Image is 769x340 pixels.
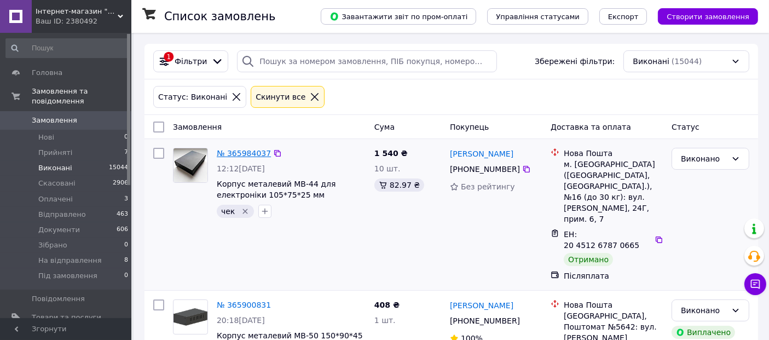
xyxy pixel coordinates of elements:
[374,164,401,173] span: 10 шт.
[38,132,54,142] span: Нові
[32,87,131,106] span: Замовлення та повідомлення
[113,178,128,188] span: 2906
[32,294,85,304] span: Повідомлення
[38,194,73,204] span: Оплачені
[117,225,128,235] span: 606
[374,178,424,192] div: 82.97 ₴
[461,182,515,191] span: Без рейтингу
[658,8,758,25] button: Створити замовлення
[217,180,336,199] a: Корпус металевий MB-44 для електроніки 105*75*25 мм
[374,123,395,131] span: Cума
[450,148,513,159] a: [PERSON_NAME]
[32,116,77,125] span: Замовлення
[237,50,497,72] input: Пошук за номером замовлення, ПІБ покупця, номером телефону, Email, номером накладної
[647,11,758,20] a: Створити замовлення
[217,301,271,309] a: № 365900831
[374,301,400,309] span: 408 ₴
[744,273,766,295] button: Чат з покупцем
[564,253,613,266] div: Отримано
[374,316,396,325] span: 1 шт.
[173,148,208,183] a: Фото товару
[217,149,271,158] a: № 365984037
[667,13,749,21] span: Створити замовлення
[329,11,467,21] span: Завантажити звіт по пром-оплаті
[217,316,265,325] span: 20:18[DATE]
[38,210,86,220] span: Відправлено
[174,148,207,182] img: Фото товару
[164,10,275,23] h1: Список замовлень
[551,123,631,131] span: Доставка та оплата
[681,153,727,165] div: Виконано
[36,16,131,26] div: Ваш ID: 2380492
[32,313,101,322] span: Товари та послуги
[496,13,580,21] span: Управління статусами
[38,178,76,188] span: Скасовані
[124,194,128,204] span: 3
[450,316,520,325] span: [PHONE_NUMBER]
[253,91,308,103] div: Cкинути все
[156,91,229,103] div: Статус: Виконані
[633,56,669,67] span: Виконані
[124,256,128,266] span: 8
[672,57,702,66] span: (15044)
[487,8,588,25] button: Управління статусами
[174,308,207,326] img: Фото товару
[241,207,250,216] svg: Видалити мітку
[36,7,118,16] span: Інтернет-магазин "Корпус"
[374,149,408,158] span: 1 540 ₴
[599,8,647,25] button: Експорт
[173,299,208,335] a: Фото товару
[38,271,97,281] span: Під замовлення
[124,132,128,142] span: 0
[38,240,67,250] span: Зібрано
[38,225,80,235] span: Документи
[681,304,727,316] div: Виконано
[535,56,615,67] span: Збережені фільтри:
[321,8,476,25] button: Завантажити звіт по пром-оплаті
[564,159,663,224] div: м. [GEOGRAPHIC_DATA] ([GEOGRAPHIC_DATA], [GEOGRAPHIC_DATA].), №16 (до 30 кг): вул. [PERSON_NAME],...
[608,13,639,21] span: Експорт
[564,270,663,281] div: Післяплата
[564,299,663,310] div: Нова Пошта
[124,148,128,158] span: 7
[117,210,128,220] span: 463
[38,148,72,158] span: Прийняті
[175,56,207,67] span: Фільтри
[672,123,699,131] span: Статус
[672,326,735,339] div: Виплачено
[564,230,639,250] span: ЕН: 20 4512 6787 0665
[173,123,222,131] span: Замовлення
[450,165,520,174] span: [PHONE_NUMBER]
[450,123,489,131] span: Покупець
[124,271,128,281] span: 0
[38,163,72,173] span: Виконані
[109,163,128,173] span: 15044
[32,68,62,78] span: Головна
[5,38,129,58] input: Пошук
[38,256,102,266] span: На відправлення
[450,300,513,311] a: [PERSON_NAME]
[221,207,235,216] span: чек
[217,164,265,173] span: 12:12[DATE]
[124,240,128,250] span: 0
[564,148,663,159] div: Нова Пошта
